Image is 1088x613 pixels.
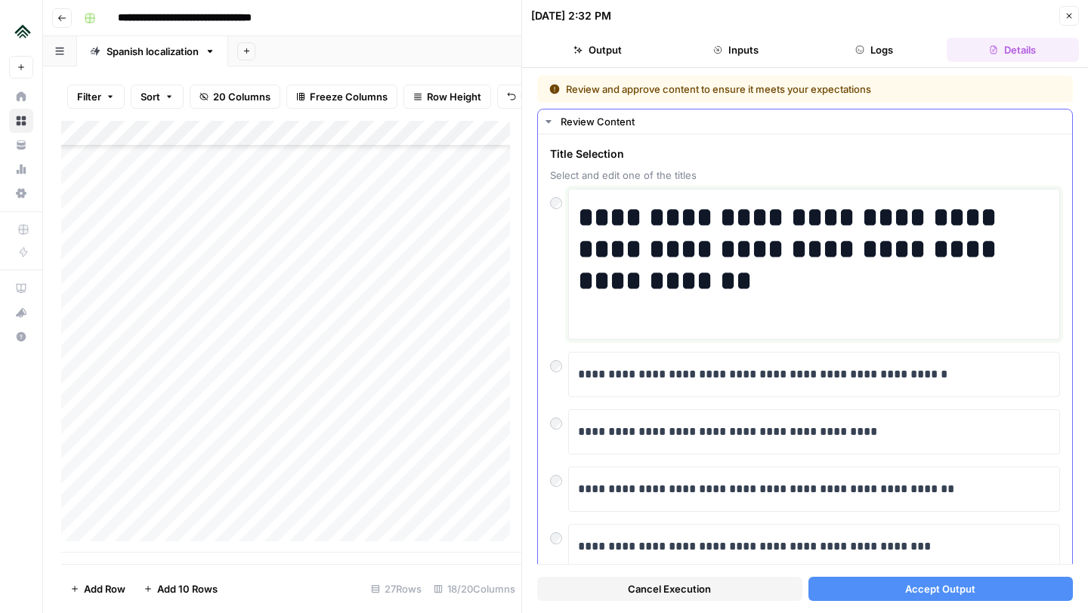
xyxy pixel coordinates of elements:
button: Review Content [538,109,1072,134]
a: Spanish localization [77,36,228,66]
button: Accept Output [808,577,1074,601]
span: Accept Output [905,581,975,596]
span: Add Row [84,581,125,596]
button: Cancel Execution [537,577,802,601]
a: Home [9,85,33,109]
a: Browse [9,109,33,133]
span: Cancel Execution [628,581,711,596]
div: Palabras clave [178,89,240,99]
button: Sort [131,85,184,109]
button: Help + Support [9,325,33,349]
span: Add 10 Rows [157,581,218,596]
button: Logs [808,38,941,62]
div: [DATE] 2:32 PM [531,8,611,23]
a: AirOps Academy [9,276,33,300]
img: tab_keywords_by_traffic_grey.svg [161,88,173,100]
img: website_grey.svg [24,39,36,51]
div: Spanish localization [107,44,199,59]
button: Inputs [669,38,802,62]
div: v 4.0.25 [42,24,74,36]
img: Uplisting Logo [9,17,36,45]
button: What's new? [9,300,33,325]
a: Your Data [9,133,33,157]
span: Filter [77,89,101,104]
span: Select and edit one of the titles [550,168,1060,183]
img: tab_domain_overview_orange.svg [63,88,75,100]
button: Details [947,38,1079,62]
a: Usage [9,157,33,181]
div: 18/20 Columns [428,577,521,601]
button: Undo [497,85,556,109]
div: Review and approve content to ensure it meets your expectations [549,82,966,97]
button: Freeze Columns [286,85,397,109]
a: Settings [9,181,33,205]
span: Freeze Columns [310,89,388,104]
img: logo_orange.svg [24,24,36,36]
button: 20 Columns [190,85,280,109]
button: Add 10 Rows [134,577,227,601]
button: Add Row [61,577,134,601]
div: 27 Rows [365,577,428,601]
span: 20 Columns [213,89,270,104]
span: Title Selection [550,146,1060,162]
span: Row Height [427,89,481,104]
button: Output [531,38,663,62]
div: Review Content [561,114,1063,129]
span: Sort [141,89,160,104]
div: What's new? [10,301,32,324]
button: Filter [67,85,125,109]
button: Workspace: Uplisting [9,12,33,50]
div: Dominio [79,89,116,99]
div: Dominio: [DOMAIN_NAME] [39,39,169,51]
button: Row Height [403,85,491,109]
